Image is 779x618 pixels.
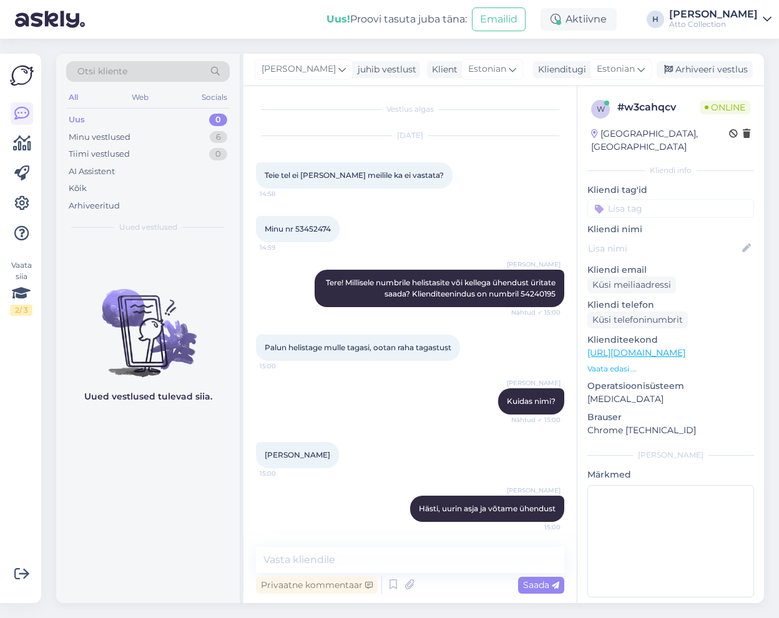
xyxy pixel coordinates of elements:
[69,148,130,160] div: Tiimi vestlused
[507,396,556,406] span: Kuidas nimi?
[10,305,32,316] div: 2 / 3
[617,100,700,115] div: # w3cahqcv
[588,242,740,255] input: Lisa nimi
[256,577,378,594] div: Privaatne kommentaar
[427,63,458,76] div: Klient
[353,63,416,76] div: juhib vestlust
[597,62,635,76] span: Estonian
[468,62,506,76] span: Estonian
[69,114,85,126] div: Uus
[587,311,688,328] div: Küsi telefoninumbrit
[507,378,561,388] span: [PERSON_NAME]
[587,199,754,218] input: Lisa tag
[647,11,664,28] div: H
[587,277,676,293] div: Küsi meiliaadressi
[265,343,451,352] span: Palun helistage mulle tagasi, ootan raha tagastust
[210,131,227,144] div: 6
[514,522,561,532] span: 15:00
[260,469,306,478] span: 15:00
[669,9,772,29] a: [PERSON_NAME]Atto Collection
[587,449,754,461] div: [PERSON_NAME]
[69,131,130,144] div: Minu vestlused
[10,64,34,87] img: Askly Logo
[587,393,754,406] p: [MEDICAL_DATA]
[260,189,306,199] span: 14:58
[119,222,177,233] span: Uued vestlused
[587,411,754,424] p: Brauser
[260,361,306,371] span: 15:00
[587,363,754,375] p: Vaata edasi ...
[56,267,240,379] img: No chats
[256,130,564,141] div: [DATE]
[587,468,754,481] p: Märkmed
[260,243,306,252] span: 14:59
[587,223,754,236] p: Kliendi nimi
[256,104,564,115] div: Vestlus algas
[523,579,559,591] span: Saada
[597,104,605,114] span: w
[69,165,115,178] div: AI Assistent
[66,89,81,105] div: All
[326,278,557,298] span: Tere! Millisele numbrile helistasite või kellega ühendust üritate saada? Klienditeenindus on numb...
[209,148,227,160] div: 0
[472,7,526,31] button: Emailid
[700,101,750,114] span: Online
[587,347,685,358] a: [URL][DOMAIN_NAME]
[533,63,586,76] div: Klienditugi
[511,415,561,424] span: Nähtud ✓ 15:00
[587,184,754,197] p: Kliendi tag'id
[69,200,120,212] div: Arhiveeritud
[587,333,754,346] p: Klienditeekond
[669,9,758,19] div: [PERSON_NAME]
[591,127,729,154] div: [GEOGRAPHIC_DATA], [GEOGRAPHIC_DATA]
[199,89,230,105] div: Socials
[129,89,151,105] div: Web
[541,8,617,31] div: Aktiivne
[507,486,561,495] span: [PERSON_NAME]
[265,170,444,180] span: Teie tel ei [PERSON_NAME] meilile ka ei vastata?
[84,390,212,403] p: Uued vestlused tulevad siia.
[326,13,350,25] b: Uus!
[587,165,754,176] div: Kliendi info
[265,224,331,233] span: Minu nr 53452474
[326,12,467,27] div: Proovi tasuta juba täna:
[265,450,330,459] span: [PERSON_NAME]
[77,65,127,78] span: Otsi kliente
[262,62,336,76] span: [PERSON_NAME]
[69,182,87,195] div: Kõik
[419,504,556,513] span: Hästi, uurin asja ja võtame ühendust
[669,19,758,29] div: Atto Collection
[587,263,754,277] p: Kliendi email
[10,260,32,316] div: Vaata siia
[507,260,561,269] span: [PERSON_NAME]
[209,114,227,126] div: 0
[587,424,754,437] p: Chrome [TECHNICAL_ID]
[587,298,754,311] p: Kliendi telefon
[657,61,753,78] div: Arhiveeri vestlus
[587,380,754,393] p: Operatsioonisüsteem
[511,308,561,317] span: Nähtud ✓ 15:00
